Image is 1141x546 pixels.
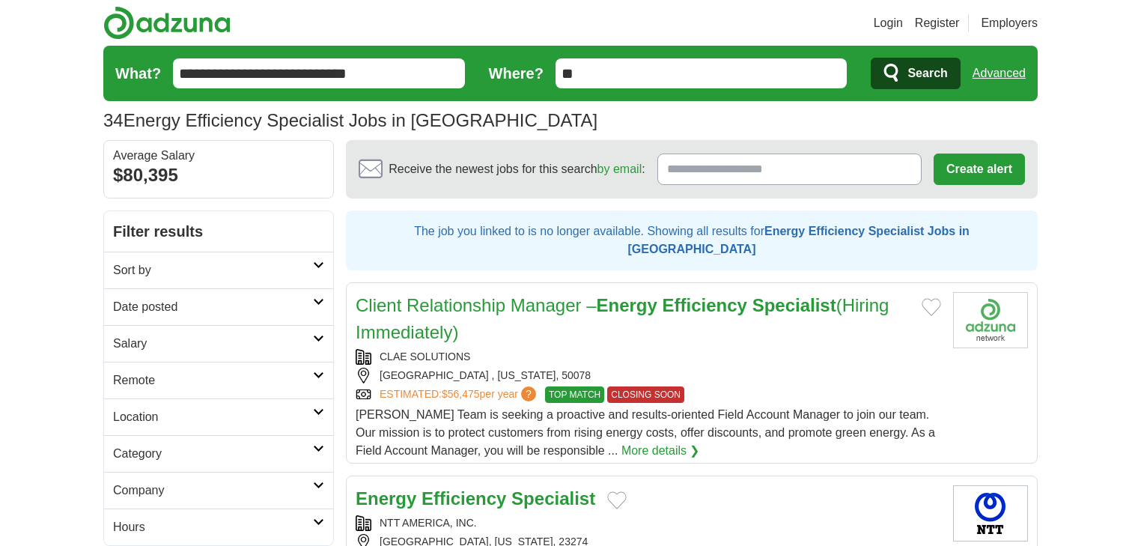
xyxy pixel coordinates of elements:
[874,14,903,32] a: Login
[545,386,604,403] span: TOP MATCH
[752,295,836,315] strong: Specialist
[113,335,313,353] h2: Salary
[104,211,333,252] h2: Filter results
[511,488,595,509] strong: Specialist
[113,482,313,500] h2: Company
[356,408,935,457] span: [PERSON_NAME] Team is seeking a proactive and results-oriented Field Account Manager to join our ...
[907,58,947,88] span: Search
[380,386,539,403] a: ESTIMATED:$56,475per year?
[521,386,536,401] span: ?
[871,58,960,89] button: Search
[104,472,333,509] a: Company
[103,6,231,40] img: Adzuna logo
[389,160,645,178] span: Receive the newest jobs for this search :
[973,58,1026,88] a: Advanced
[953,485,1028,542] img: NTT America Solutions logo
[113,445,313,463] h2: Category
[115,62,161,85] label: What?
[113,162,324,189] div: $80,395
[621,442,700,460] a: More details ❯
[607,386,684,403] span: CLOSING SOON
[422,488,506,509] strong: Efficiency
[113,408,313,426] h2: Location
[356,295,889,342] a: Client Relationship Manager –Energy Efficiency Specialist(Hiring Immediately)
[953,292,1028,348] img: Company logo
[104,288,333,325] a: Date posted
[104,435,333,472] a: Category
[607,491,627,509] button: Add to favorite jobs
[380,517,477,529] a: NTT AMERICA, INC.
[597,163,642,175] a: by email
[915,14,960,32] a: Register
[104,509,333,545] a: Hours
[663,295,747,315] strong: Efficiency
[113,150,324,162] div: Average Salary
[489,62,544,85] label: Where?
[442,388,480,400] span: $56,475
[356,368,941,383] div: [GEOGRAPHIC_DATA] , [US_STATE], 50078
[113,261,313,279] h2: Sort by
[103,110,597,130] h1: Energy Efficiency Specialist Jobs in [GEOGRAPHIC_DATA]
[104,398,333,435] a: Location
[104,362,333,398] a: Remote
[104,252,333,288] a: Sort by
[934,154,1025,185] button: Create alert
[981,14,1038,32] a: Employers
[922,298,941,316] button: Add to favorite jobs
[103,107,124,134] span: 34
[628,225,970,255] strong: Energy Efficiency Specialist Jobs in [GEOGRAPHIC_DATA]
[113,371,313,389] h2: Remote
[356,349,941,365] div: CLAE SOLUTIONS
[356,488,416,509] strong: Energy
[346,210,1038,270] div: The job you linked to is no longer available. Showing all results for
[597,295,657,315] strong: Energy
[104,325,333,362] a: Salary
[113,298,313,316] h2: Date posted
[356,488,595,509] a: Energy Efficiency Specialist
[113,518,313,536] h2: Hours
